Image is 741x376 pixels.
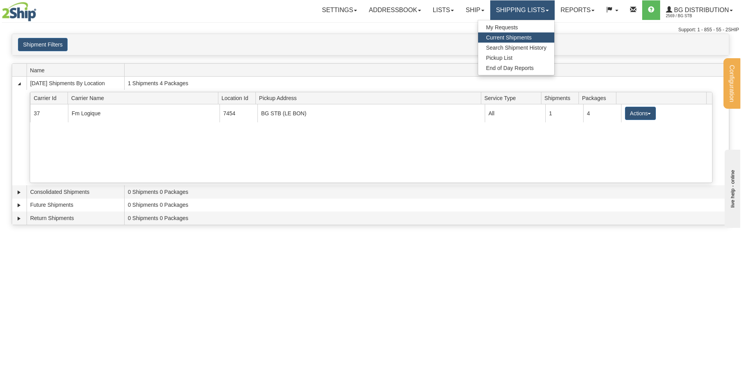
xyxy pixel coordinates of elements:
a: Shipping lists [490,0,555,20]
span: Carrier Name [71,92,218,104]
a: My Requests [478,22,554,32]
td: 0 Shipments 0 Packages [124,199,729,212]
span: Pickup Address [259,92,481,104]
a: Settings [316,0,363,20]
td: 37 [30,104,68,122]
td: 1 [545,104,583,122]
td: BG STB (LE BON) [257,104,485,122]
td: 1 Shipments 4 Packages [124,77,729,90]
span: End of Day Reports [486,65,534,71]
span: Current Shipments [486,34,532,41]
span: Shipments [545,92,579,104]
img: logo2569.jpg [2,2,36,21]
td: 7454 [220,104,257,122]
a: BG Distribution 2569 / BG STB [660,0,739,20]
td: Fm Logique [68,104,220,122]
span: Location Id [221,92,256,104]
iframe: chat widget [723,148,740,228]
td: Consolidated Shipments [27,185,124,199]
a: Addressbook [363,0,427,20]
span: Search Shipment History [486,45,546,51]
td: [DATE] Shipments By Location [27,77,124,90]
button: Configuration [723,58,740,109]
span: Carrier Id [34,92,68,104]
a: Expand [15,201,23,209]
button: Shipment Filters [18,38,68,51]
td: 0 Shipments 0 Packages [124,185,729,199]
span: BG Distribution [672,7,729,13]
a: Current Shipments [478,32,554,43]
a: End of Day Reports [478,63,554,73]
span: Name [30,64,124,76]
a: Pickup List [478,53,554,63]
span: Service Type [484,92,541,104]
button: Actions [625,107,656,120]
a: Search Shipment History [478,43,554,53]
a: Expand [15,188,23,196]
td: 0 Shipments 0 Packages [124,211,729,225]
a: Lists [427,0,460,20]
span: My Requests [486,24,518,30]
div: Support: 1 - 855 - 55 - 2SHIP [2,27,739,33]
span: Pickup List [486,55,512,61]
a: Reports [555,0,600,20]
div: live help - online [6,7,72,13]
span: Packages [582,92,616,104]
a: Ship [460,0,490,20]
span: 2569 / BG STB [666,12,725,20]
a: Collapse [15,80,23,88]
td: Future Shipments [27,199,124,212]
td: All [485,104,545,122]
td: 4 [583,104,621,122]
a: Expand [15,215,23,222]
td: Return Shipments [27,211,124,225]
